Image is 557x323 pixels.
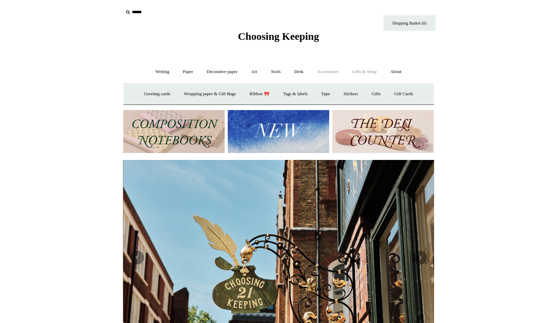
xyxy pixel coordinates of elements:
button: Previous [130,251,144,264]
span: Choosing Keeping [238,30,319,42]
a: Tools [264,63,287,81]
a: Paper [177,63,199,81]
img: New.jpg__PID:f73bdf93-380a-4a35-bcfe-7823039498e1 [228,110,329,153]
a: Greeting cards [138,85,177,103]
a: Choosing Keeping [238,36,319,41]
a: Tape [315,85,336,103]
a: Wrapping paper & Gift Bags [178,85,242,103]
a: Accessories [311,63,345,81]
a: Shopping Basket (0) [384,15,435,31]
a: Gift Cards [388,85,420,103]
a: Decorative paper [200,63,244,81]
img: The Deli Counter [332,110,434,153]
a: Tags & labels [277,85,314,103]
a: Stickers [337,85,364,103]
a: Writing [149,63,176,81]
a: Ribbon 🎀 [243,85,276,103]
a: Gifts & Wrap [346,63,383,81]
a: Desk [288,63,310,81]
button: Next [413,251,427,264]
img: 202302 Composition ledgers.jpg__PID:69722ee6-fa44-49dd-a067-31375e5d54ec [123,110,225,153]
a: Gifts [366,85,387,103]
a: About [384,63,408,81]
a: Art [245,63,263,81]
